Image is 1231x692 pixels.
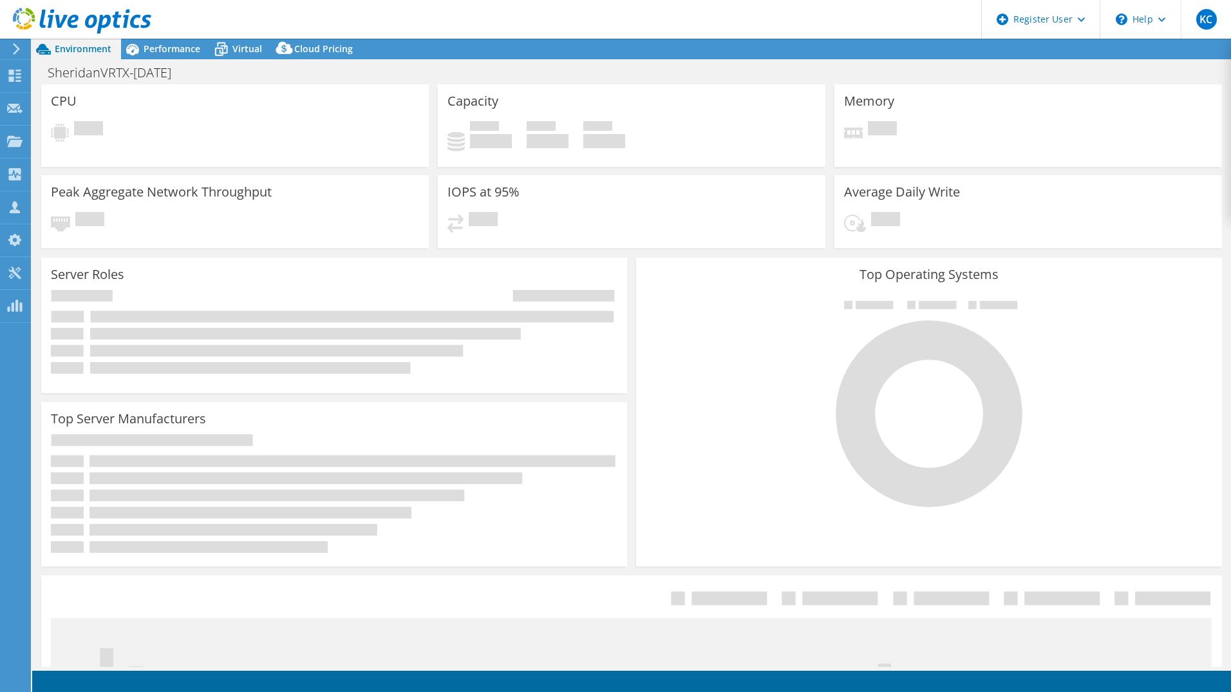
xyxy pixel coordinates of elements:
[51,267,124,282] h3: Server Roles
[868,121,897,139] span: Pending
[74,121,103,139] span: Pending
[294,43,353,55] span: Cloud Pricing
[75,212,104,229] span: Pending
[646,267,1212,282] h3: Top Operating Systems
[844,94,894,108] h3: Memory
[51,412,206,426] h3: Top Server Manufacturers
[583,134,625,148] h4: 0 GiB
[871,212,900,229] span: Pending
[470,121,499,134] span: Used
[51,94,77,108] h3: CPU
[51,185,272,199] h3: Peak Aggregate Network Throughput
[469,212,498,229] span: Pending
[1116,14,1127,25] svg: \n
[447,185,520,199] h3: IOPS at 95%
[844,185,960,199] h3: Average Daily Write
[144,43,200,55] span: Performance
[527,134,569,148] h4: 0 GiB
[55,43,111,55] span: Environment
[527,121,556,134] span: Free
[447,94,498,108] h3: Capacity
[42,66,191,80] h1: SheridanVRTX-[DATE]
[1196,9,1217,30] span: KC
[470,134,512,148] h4: 0 GiB
[583,121,612,134] span: Total
[232,43,262,55] span: Virtual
